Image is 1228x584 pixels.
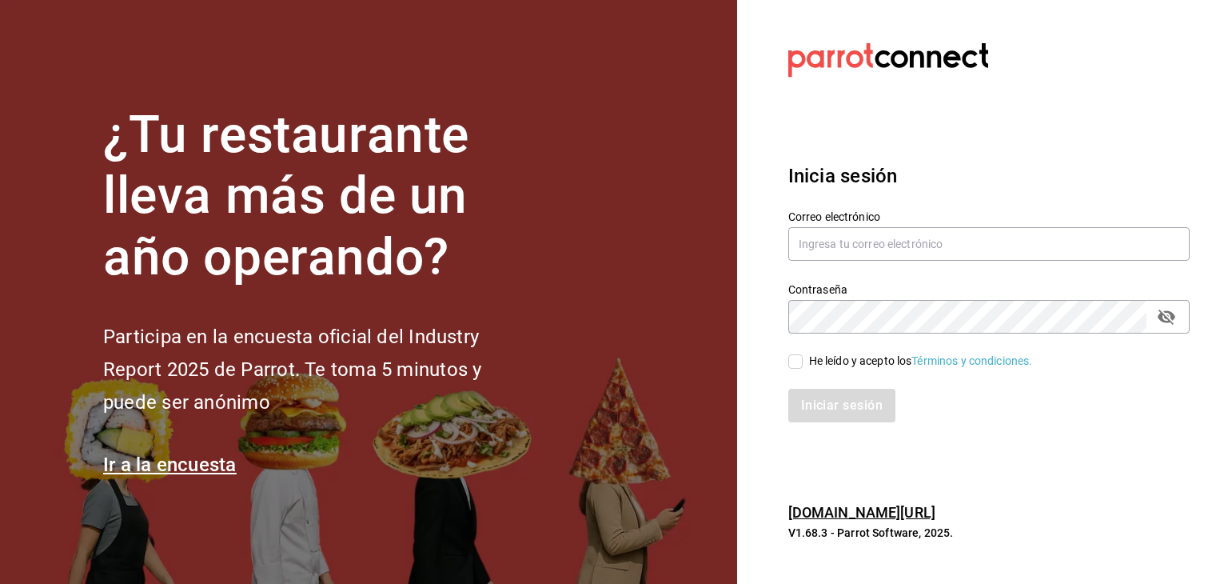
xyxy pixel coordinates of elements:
[788,227,1190,261] input: Ingresa tu correo electrónico
[103,105,535,289] h1: ¿Tu restaurante lleva más de un año operando?
[788,210,1190,222] label: Correo electrónico
[911,354,1032,367] a: Términos y condiciones.
[103,321,535,418] h2: Participa en la encuesta oficial del Industry Report 2025 de Parrot. Te toma 5 minutos y puede se...
[788,162,1190,190] h3: Inicia sesión
[788,504,935,521] a: [DOMAIN_NAME][URL]
[809,353,1033,370] div: He leído y acepto los
[788,525,1190,541] p: V1.68.3 - Parrot Software, 2025.
[103,454,237,476] a: Ir a la encuesta
[788,283,1190,294] label: Contraseña
[1153,303,1180,330] button: passwordField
